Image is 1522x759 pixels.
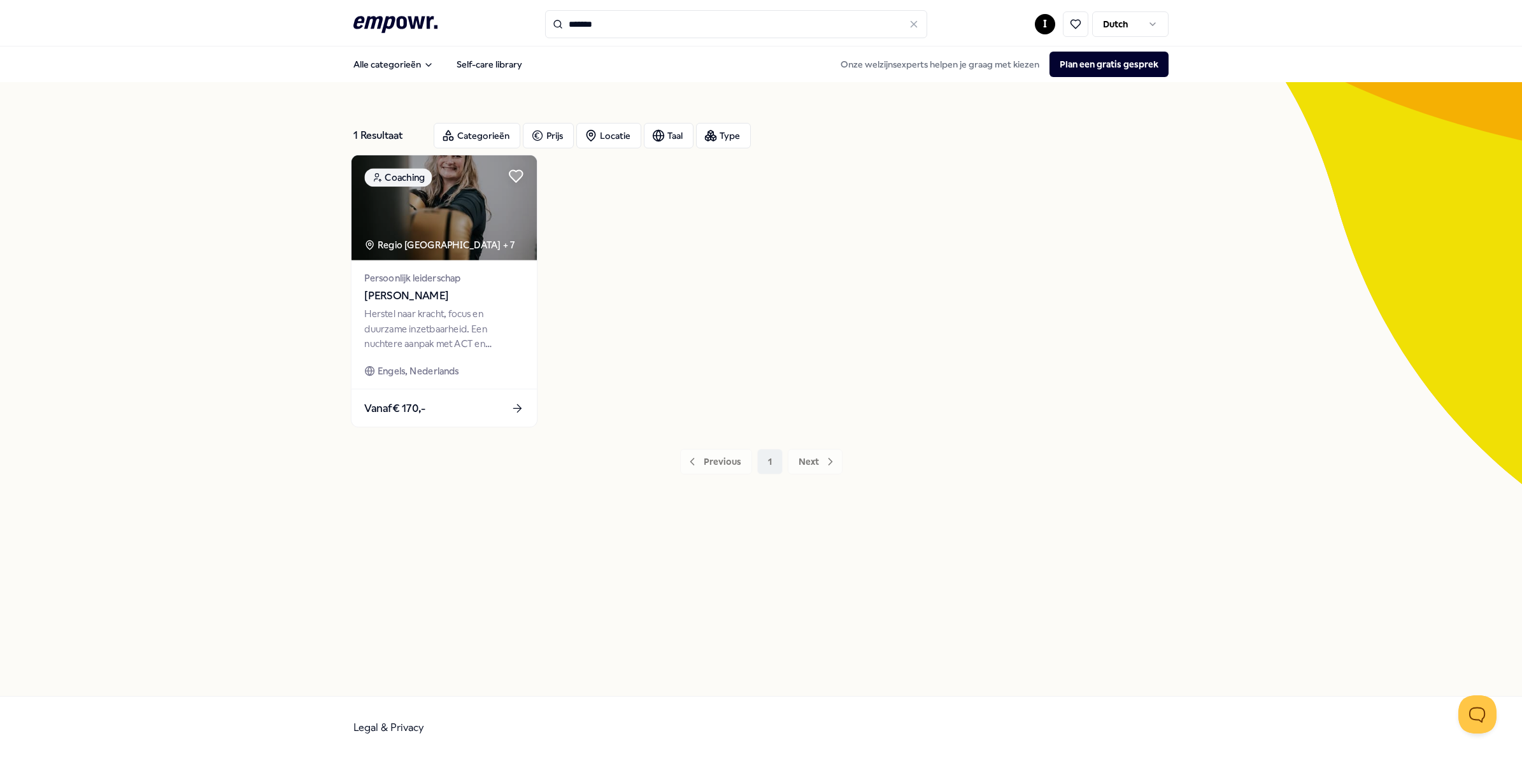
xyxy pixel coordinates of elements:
button: Plan een gratis gesprek [1049,52,1169,77]
div: Regio [GEOGRAPHIC_DATA] + 7 [364,238,515,252]
input: Search for products, categories or subcategories [545,10,927,38]
div: Herstel naar kracht, focus en duurzame inzetbaarheid. Een nuchtere aanpak met ACT en kickboksen d... [364,307,523,351]
div: 1 Resultaat [353,123,423,148]
div: Onze welzijnsexperts helpen je graag met kiezen [830,52,1169,77]
img: package image [352,155,537,260]
button: Categorieën [434,123,520,148]
button: Locatie [576,123,641,148]
span: [PERSON_NAME] [364,288,523,304]
a: Legal & Privacy [353,721,424,734]
span: Vanaf € 170,- [364,400,425,416]
span: Engels, Nederlands [378,364,459,378]
div: Coaching [364,168,432,187]
a: Self-care library [446,52,532,77]
span: Persoonlijk leiderschap [364,271,523,285]
iframe: Help Scout Beacon - Open [1458,695,1497,734]
a: package imageCoachingRegio [GEOGRAPHIC_DATA] + 7Persoonlijk leiderschap[PERSON_NAME]Herstel naar ... [351,155,538,428]
nav: Main [343,52,532,77]
button: Taal [644,123,693,148]
button: Prijs [523,123,574,148]
button: I [1035,14,1055,34]
button: Alle categorieën [343,52,444,77]
button: Type [696,123,751,148]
